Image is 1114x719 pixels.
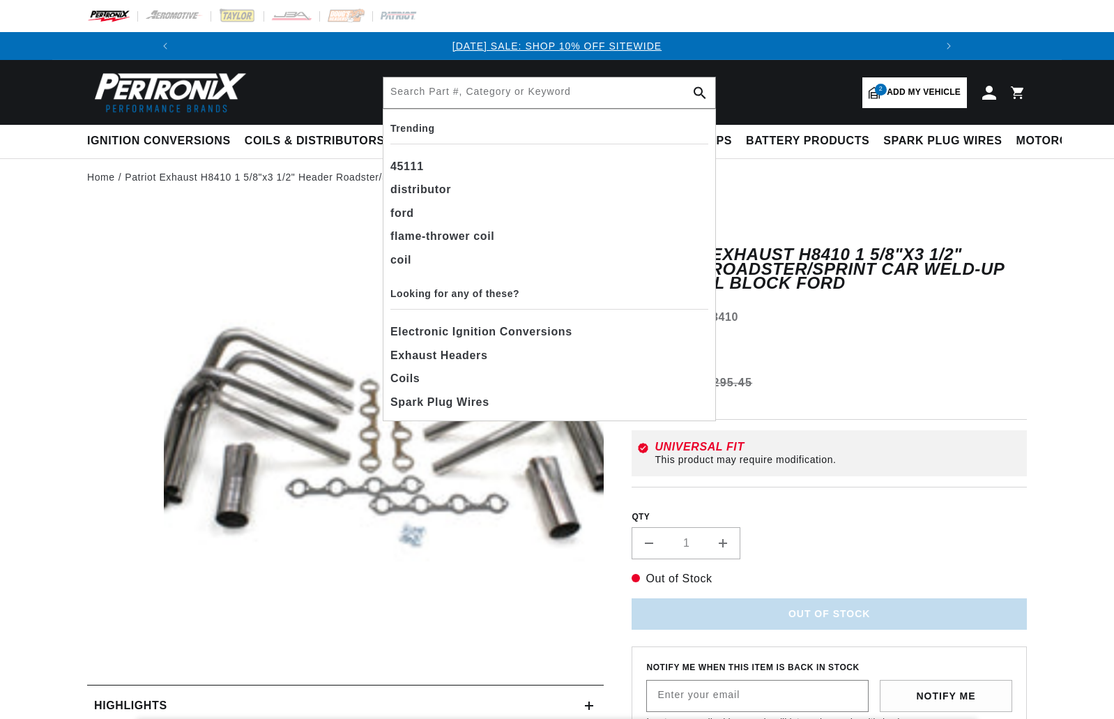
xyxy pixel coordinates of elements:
div: Part Number: [632,308,1027,326]
summary: Ignition Conversions [87,125,238,158]
span: Battery Products [746,134,869,149]
summary: Coils & Distributors [238,125,392,158]
a: 2Add my vehicle [862,77,967,108]
a: Home [87,169,115,185]
span: Electronic Ignition Conversions [390,322,572,342]
input: Enter your email [647,681,868,711]
button: Translation missing: en.sections.announcements.previous_announcement [151,32,179,60]
div: distributor [390,178,708,202]
div: 45111 [390,155,708,179]
span: Add my vehicle [887,86,961,99]
span: Exhaust Headers [390,346,487,365]
p: Out of Stock [632,570,1027,588]
a: Patriot Exhaust H8410 1 5/8"x3 1/2" Header Roadster/Sprint Car Weld-up Kit Small Block Ford [125,169,572,185]
span: Ignition Conversions [87,134,231,149]
media-gallery: Gallery Viewer [87,210,604,657]
summary: Spark Plug Wires [876,125,1009,158]
span: Coils & Distributors [245,134,385,149]
b: Looking for any of these? [390,288,519,299]
h1: Patriot Exhaust H8410 1 5/8"x3 1/2" Header Roadster/Sprint Car Weld-up Kit Small Block Ford [632,248,1027,290]
div: flame-thrower coil [390,225,708,248]
b: Trending [390,123,435,134]
button: Notify Me [880,680,1012,712]
s: $295.45 [705,374,752,391]
summary: Motorcycle [1009,125,1106,158]
div: 1 of 3 [179,38,936,54]
div: Universal Fit [655,441,1021,453]
span: Motorcycle [1016,134,1099,149]
span: Notify me when this item is back in stock [646,661,1012,674]
nav: breadcrumbs [87,169,1027,185]
button: search button [685,77,715,108]
button: Translation missing: en.sections.announcements.next_announcement [935,32,963,60]
a: [DATE] SALE: SHOP 10% OFF SITEWIDE [452,40,662,52]
span: Spark Plug Wires [883,134,1002,149]
div: This product may require modification. [655,454,1021,465]
strong: H8410 [703,311,738,323]
summary: Battery Products [739,125,876,158]
img: Pertronix [87,68,247,116]
span: Coils [390,369,420,388]
div: ford [390,202,708,225]
label: QTY [632,511,1027,523]
span: Spark Plug Wires [390,393,489,412]
div: Announcement [179,38,936,54]
div: coil [390,248,708,272]
h2: Highlights [94,697,167,715]
slideshow-component: Translation missing: en.sections.announcements.announcement_bar [52,32,1062,60]
input: Search Part #, Category or Keyword [383,77,715,108]
span: 2 [875,84,887,96]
